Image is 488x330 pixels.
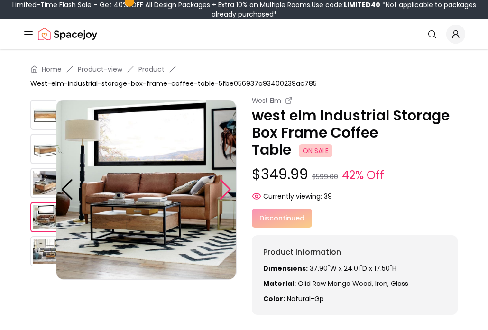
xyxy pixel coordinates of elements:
strong: Color: [263,294,285,303]
h6: Product Information [263,247,447,258]
span: ON SALE [299,144,332,157]
nav: breadcrumb [30,64,458,88]
strong: Material: [263,279,296,288]
span: West-elm-industrial-storage-box-frame-coffee-table-5fbe056937a93400239ac785 [30,79,317,88]
small: $599.00 [312,172,338,182]
span: natural-gp [287,294,324,303]
nav: Global [23,19,465,49]
a: Spacejoy [38,25,97,44]
span: Currently viewing: [263,192,322,201]
a: Product [138,64,165,74]
small: West Elm [252,96,281,105]
img: https://storage.googleapis.com/spacejoy-main/assets/5fbe056937a93400239ac785/product_0_mj6072nc593f [30,100,61,130]
span: 39 [324,192,332,201]
img: Spacejoy Logo [38,25,97,44]
strong: Dimensions: [263,264,308,273]
img: https://storage.googleapis.com/spacejoy-main/assets/5fbe056937a93400239ac785/product_3_0c3hbn73hb507 [56,100,236,280]
small: 42% Off [342,167,384,184]
img: https://storage.googleapis.com/spacejoy-main/assets/5fbe056937a93400239ac785/product_4_4oh30km4opg8 [236,100,416,280]
p: 37.90"W x 24.01"D x 17.50"H [263,264,447,273]
p: west elm Industrial Storage Box Frame Coffee Table [252,107,458,158]
img: https://storage.googleapis.com/spacejoy-main/assets/5fbe056937a93400239ac785/product_2_n4ek1ijgbbo6 [30,168,61,198]
img: https://storage.googleapis.com/spacejoy-main/assets/5fbe056937a93400239ac785/product_4_4oh30km4opg8 [30,236,61,266]
img: https://storage.googleapis.com/spacejoy-main/assets/5fbe056937a93400239ac785/product_1_g37alfk8540f [30,134,61,164]
a: Home [42,64,62,74]
a: Product-view [78,64,122,74]
img: https://storage.googleapis.com/spacejoy-main/assets/5fbe056937a93400239ac785/product_3_0c3hbn73hb507 [30,202,61,232]
span: olid raw mango wood, Iron, glass [298,279,408,288]
p: $349.99 [252,166,458,184]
